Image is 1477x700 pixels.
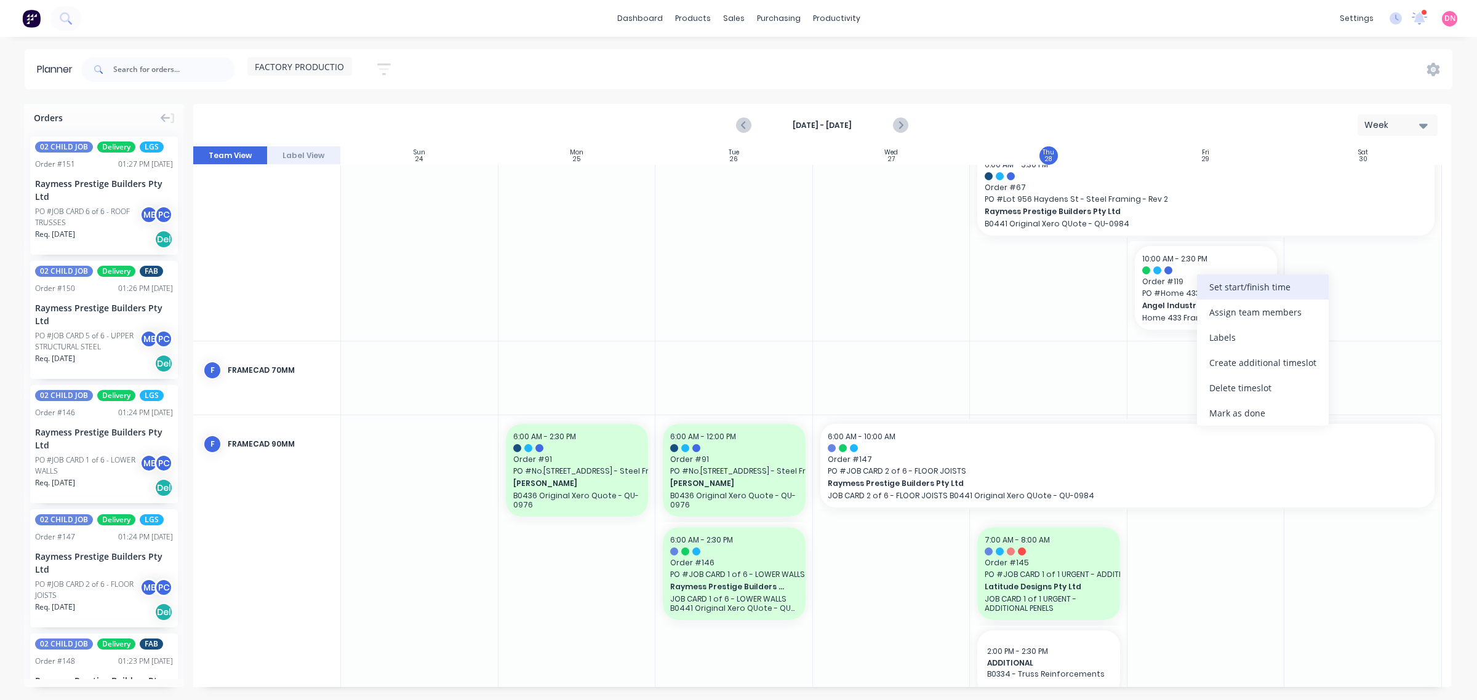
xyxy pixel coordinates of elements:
[1142,288,1270,299] span: PO # Home 433 Framing
[22,9,41,28] img: Factory
[670,581,785,592] span: Raymess Prestige Builders Pty Ltd
[669,9,717,28] div: products
[570,149,583,156] div: Mon
[140,141,164,153] span: LGS
[670,569,798,580] span: PO # JOB CARD 1 of 6 - LOWER WALLS
[35,579,143,601] div: PO #JOB CARD 2 of 6 - FLOOR JOISTS
[35,531,75,543] div: Order # 147
[154,578,173,597] div: PC
[670,491,798,509] p: B0436 Original Xero Quote - QU-0976
[35,229,75,240] span: Req. [DATE]
[670,535,733,545] span: 6:00 AM - 2:30 PM
[670,466,798,477] span: PO # No.[STREET_ADDRESS] - Steel Framing Design & Supply - Rev 2
[118,159,173,170] div: 01:27 PM [DATE]
[35,477,75,488] span: Req. [DATE]
[1364,119,1421,132] div: Week
[154,230,173,249] div: Del
[415,156,423,162] div: 24
[1334,9,1380,28] div: settings
[513,491,641,509] p: B0436 Original Xero Quote - QU-0976
[35,514,93,525] span: 02 CHILD JOB
[34,111,63,124] span: Orders
[670,594,798,613] p: JOB CARD 1 of 6 - LOWER WALLS B0441 Original Xero QUote - QU-0984
[513,431,576,442] span: 6:00 AM - 2:30 PM
[761,120,884,131] strong: [DATE] - [DATE]
[573,156,580,162] div: 25
[267,146,341,165] button: Label View
[828,491,1427,500] p: JOB CARD 2 of 6 - FLOOR JOISTS B0441 Original Xero QUote - QU-0984
[1202,156,1209,162] div: 29
[140,390,164,401] span: LGS
[513,454,641,465] span: Order # 91
[828,478,1367,489] span: Raymess Prestige Builders Pty Ltd
[828,454,1427,465] span: Order # 147
[255,60,351,73] span: FACTORY PRODUCTION
[35,266,93,277] span: 02 CHILD JOB
[987,669,1110,680] span: B0334 - Truss Reinforcements
[985,206,1383,217] span: Raymess Prestige Builders Pty Ltd
[1197,375,1329,400] div: Delete timeslot
[1358,114,1438,136] button: Week
[1045,156,1052,162] div: 28
[35,301,173,327] div: Raymess Prestige Builders Pty Ltd
[884,149,898,156] div: Wed
[97,266,135,277] span: Delivery
[1142,300,1257,311] span: Angel Industries Pty Ltd t/a Teeny Tiny Homes
[985,569,1113,580] span: PO # JOB CARD 1 of 1 URGENT - ADDITIONAL PENELS
[140,514,164,525] span: LGS
[154,479,173,497] div: Del
[154,354,173,373] div: Del
[35,638,93,650] span: 02 CHILD JOB
[670,431,736,442] span: 6:00 AM - 12:00 PM
[35,674,173,700] div: Raymess Prestige Builders Pty Ltd
[1197,274,1329,300] div: Set start/finish time
[985,219,1427,228] p: B0441 Original Xero QUote - QU-0984
[1358,149,1368,156] div: Sat
[35,159,75,170] div: Order # 151
[717,9,751,28] div: sales
[513,478,628,489] span: [PERSON_NAME]
[154,205,173,224] div: PC
[35,602,75,613] span: Req. [DATE]
[228,365,330,376] div: FRAMECAD 70mm
[35,283,75,294] div: Order # 150
[97,141,135,153] span: Delivery
[985,594,1113,613] p: JOB CARD 1 of 1 URGENT - ADDITIONAL PENELS
[35,330,143,352] div: PO #JOB CARD 5 of 6 - UPPER STRUCTURAL STEEL
[1142,253,1207,264] span: 10:00 AM - 2:30 PM
[985,557,1113,568] span: Order # 145
[140,454,158,472] div: ME
[513,466,641,477] span: PO # No.[STREET_ADDRESS] - Steel Framing Design & Supply - Rev 2
[828,466,1427,477] span: PO # JOB CARD 2 of 6 - FLOOR JOISTS
[751,9,807,28] div: purchasing
[1359,156,1367,162] div: 30
[985,535,1050,545] span: 7:00 AM - 8:00 AM
[140,205,158,224] div: ME
[1142,313,1270,322] p: Home 433 Framing
[611,9,669,28] a: dashboard
[118,283,173,294] div: 01:26 PM [DATE]
[97,514,135,525] span: Delivery
[35,353,75,364] span: Req. [DATE]
[140,578,158,597] div: ME
[35,390,93,401] span: 02 CHILD JOB
[118,656,173,667] div: 01:23 PM [DATE]
[35,141,93,153] span: 02 CHILD JOB
[1197,350,1329,375] div: Create additional timeslot
[670,478,785,489] span: [PERSON_NAME]
[35,177,173,203] div: Raymess Prestige Builders Pty Ltd
[228,439,330,450] div: FRAMECAD 90mm
[670,454,798,465] span: Order # 91
[203,361,222,380] div: F
[729,149,739,156] div: Tue
[985,194,1427,205] span: PO # Lot 956 Haydens St - Steel Framing - Rev 2
[987,646,1048,656] span: 2:00 PM - 2:30 PM
[414,149,425,156] div: Sun
[35,455,143,477] div: PO #JOB CARD 1 of 6 - LOWER WALLS
[670,557,798,568] span: Order # 146
[35,550,173,576] div: Raymess Prestige Builders Pty Ltd
[154,454,173,472] div: PC
[1197,300,1329,325] div: Assign team members
[985,581,1100,592] span: Latitude Designs Pty Ltd
[807,9,867,28] div: productivity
